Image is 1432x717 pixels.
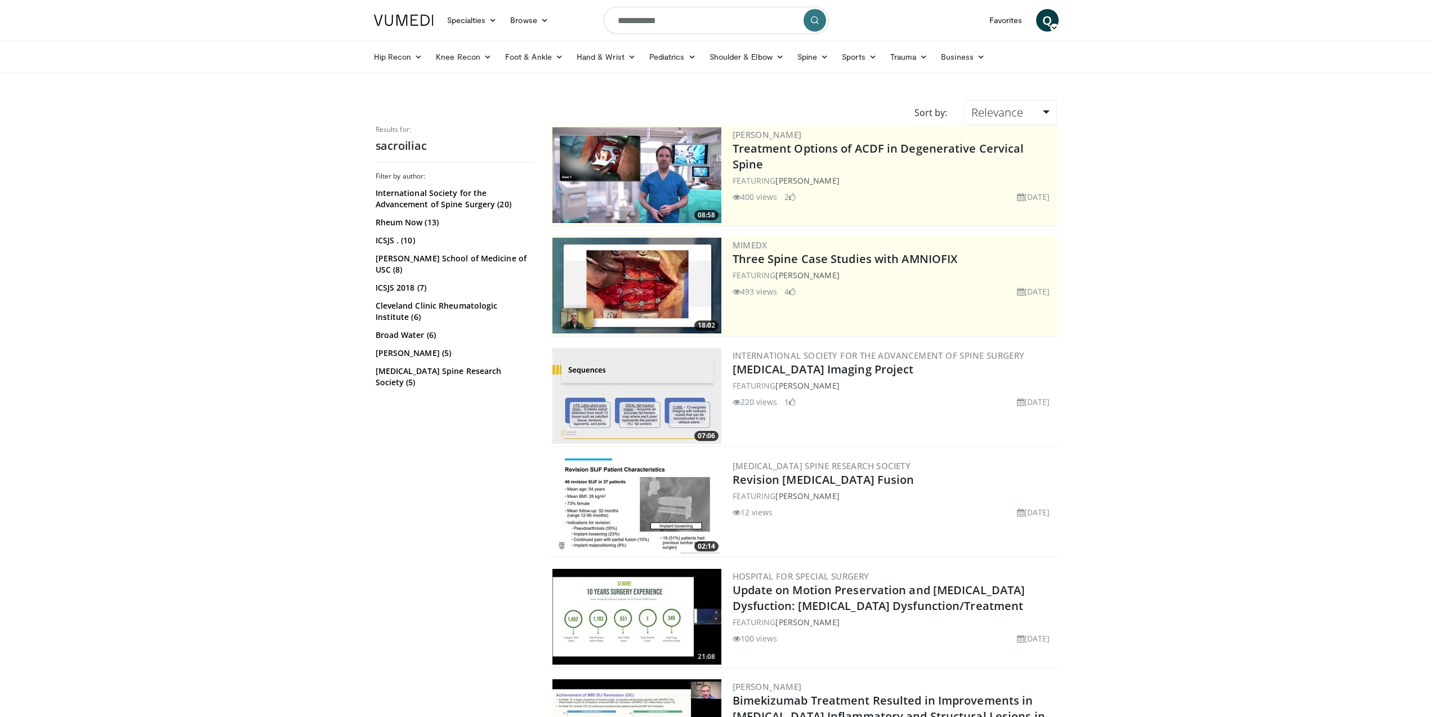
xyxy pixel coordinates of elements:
[775,175,839,186] a: [PERSON_NAME]
[934,46,992,68] a: Business
[429,46,498,68] a: Knee Recon
[694,541,719,551] span: 02:14
[733,239,768,251] a: MIMEDX
[552,569,721,665] a: 21:08
[733,571,869,582] a: Hospital for Special Surgery
[733,350,1025,361] a: International Society for the Advancement of Spine Surgery
[643,46,703,68] a: Pediatrics
[694,652,719,662] span: 21:08
[964,100,1056,125] a: Relevance
[376,366,530,388] a: [MEDICAL_DATA] Spine Research Society (5)
[703,46,791,68] a: Shoulder & Elbow
[791,46,835,68] a: Spine
[570,46,643,68] a: Hand & Wrist
[784,286,796,297] li: 4
[552,127,721,223] a: 08:58
[376,282,530,293] a: ICSJS 2018 (7)
[1017,633,1050,644] li: [DATE]
[694,210,719,220] span: 08:58
[376,253,530,275] a: [PERSON_NAME] School of Medicine of USC (8)
[552,569,721,665] img: 46964954-9c1e-4eab-b713-d4868a602ff6.300x170_q85_crop-smart_upscale.jpg
[376,235,530,246] a: ICSJS . (10)
[733,460,911,471] a: [MEDICAL_DATA] Spine Research Society
[775,380,839,391] a: [PERSON_NAME]
[376,329,530,341] a: Broad Water (6)
[835,46,884,68] a: Sports
[498,46,570,68] a: Foot & Ankle
[733,506,773,518] li: 12 views
[694,320,719,331] span: 18:02
[733,141,1024,172] a: Treatment Options of ACDF in Degenerative Cervical Spine
[376,188,530,210] a: International Society for the Advancement of Spine Surgery (20)
[733,362,914,377] a: [MEDICAL_DATA] Imaging Project
[376,217,530,228] a: Rheum Now (13)
[733,490,1055,502] div: FEATURING
[367,46,430,68] a: Hip Recon
[775,617,839,627] a: [PERSON_NAME]
[376,139,533,153] h2: sacroiliac
[733,633,778,644] li: 100 views
[733,175,1055,186] div: FEATURING
[376,300,530,323] a: Cleveland Clinic Rheumatologic Institute (6)
[733,396,778,408] li: 220 views
[1017,396,1050,408] li: [DATE]
[733,251,958,266] a: Three Spine Case Studies with AMNIOFIX
[552,127,721,223] img: 009a77ed-cfd7-46ce-89c5-e6e5196774e0.300x170_q85_crop-smart_upscale.jpg
[733,681,802,692] a: [PERSON_NAME]
[694,431,719,441] span: 07:06
[775,270,839,280] a: [PERSON_NAME]
[552,238,721,333] a: 18:02
[884,46,935,68] a: Trauma
[552,458,721,554] img: 4c09bef7-672d-4cbf-82d0-804da60a49b6.300x170_q85_crop-smart_upscale.jpg
[552,458,721,554] a: 02:14
[1017,506,1050,518] li: [DATE]
[733,269,1055,281] div: FEATURING
[376,125,533,134] p: Results for:
[604,7,829,34] input: Search topics, interventions
[552,348,721,444] img: 75ebb0c2-4b6c-410d-84e1-dc8317342bbb.300x170_q85_crop-smart_upscale.jpg
[1017,286,1050,297] li: [DATE]
[376,172,533,181] h3: Filter by author:
[733,129,802,140] a: [PERSON_NAME]
[733,616,1055,628] div: FEATURING
[733,286,778,297] li: 493 views
[440,9,504,32] a: Specialties
[784,396,796,408] li: 1
[374,15,434,26] img: VuMedi Logo
[733,582,1025,613] a: Update on Motion Preservation and [MEDICAL_DATA] Dysfuction: [MEDICAL_DATA] Dysfunction/Treatment
[552,348,721,444] a: 07:06
[733,472,914,487] a: Revision [MEDICAL_DATA] Fusion
[376,348,530,359] a: [PERSON_NAME] (5)
[733,191,778,203] li: 400 views
[971,105,1023,120] span: Relevance
[906,100,956,125] div: Sort by:
[552,238,721,333] img: 34c974b5-e942-4b60-b0f4-1f83c610957b.300x170_q85_crop-smart_upscale.jpg
[733,380,1055,391] div: FEATURING
[775,491,839,501] a: [PERSON_NAME]
[1036,9,1059,32] a: Q
[983,9,1029,32] a: Favorites
[1017,191,1050,203] li: [DATE]
[784,191,796,203] li: 2
[503,9,555,32] a: Browse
